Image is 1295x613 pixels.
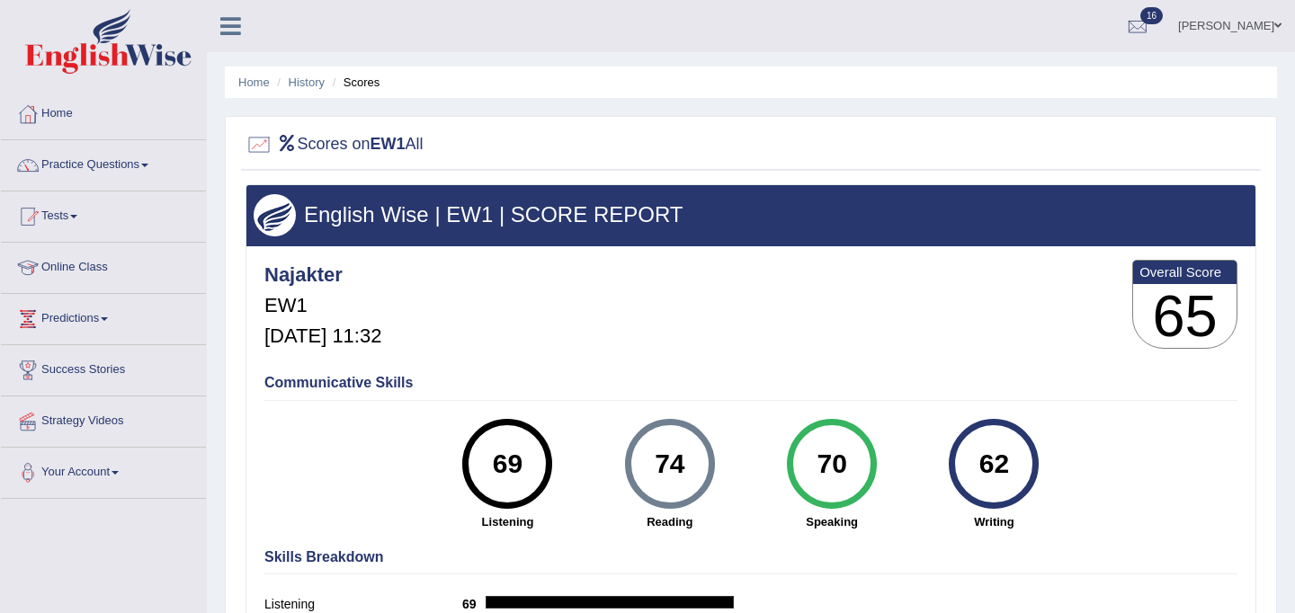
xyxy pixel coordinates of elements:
h3: English Wise | EW1 | SCORE REPORT [254,203,1248,227]
a: Success Stories [1,345,206,390]
div: 74 [637,426,702,502]
a: Online Class [1,243,206,288]
a: Tests [1,191,206,236]
h3: 65 [1133,284,1237,349]
img: wings.png [254,194,296,236]
strong: Writing [922,513,1066,530]
a: Home [1,89,206,134]
strong: Speaking [760,513,904,530]
h5: [DATE] 11:32 [264,325,381,347]
a: Your Account [1,448,206,493]
a: Predictions [1,294,206,339]
h4: Skills Breakdown [264,549,1237,565]
a: History [289,76,325,89]
li: Scores [328,74,380,91]
h4: Najakter [264,264,381,286]
h2: Scores on All [246,131,424,158]
b: 69 [462,597,486,611]
b: Overall Score [1139,264,1230,280]
h4: Communicative Skills [264,375,1237,391]
strong: Reading [598,513,742,530]
a: Strategy Videos [1,396,206,441]
a: Practice Questions [1,140,206,185]
div: 69 [475,426,540,502]
h5: EW1 [264,295,381,316]
a: Home [238,76,270,89]
b: EW1 [371,135,406,153]
span: 16 [1140,7,1163,24]
div: 62 [961,426,1027,502]
strong: Listening [435,513,579,530]
div: 70 [799,426,864,502]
